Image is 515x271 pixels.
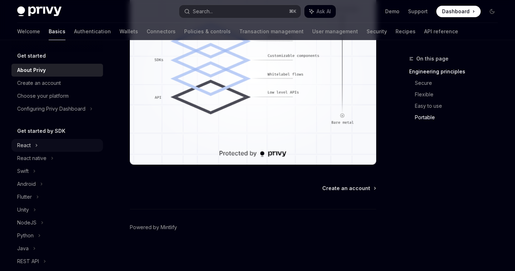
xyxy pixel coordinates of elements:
[17,127,65,135] h5: Get started by SDK
[317,8,331,15] span: Ask AI
[17,244,29,253] div: Java
[442,8,470,15] span: Dashboard
[304,5,336,18] button: Ask AI
[147,23,176,40] a: Connectors
[179,5,300,18] button: Search...⌘K
[385,8,399,15] a: Demo
[11,64,103,77] a: About Privy
[17,6,62,16] img: dark logo
[184,23,231,40] a: Policies & controls
[424,23,458,40] a: API reference
[17,180,36,188] div: Android
[239,23,304,40] a: Transaction management
[11,89,103,102] a: Choose your platform
[119,23,138,40] a: Wallets
[312,23,358,40] a: User management
[415,77,504,89] a: Secure
[486,6,498,17] button: Toggle dark mode
[396,23,416,40] a: Recipes
[17,154,46,163] div: React native
[415,100,504,112] a: Easy to use
[416,54,448,63] span: On this page
[17,92,69,100] div: Choose your platform
[17,257,39,266] div: REST API
[17,205,29,214] div: Unity
[193,7,213,16] div: Search...
[17,193,32,201] div: Flutter
[17,23,40,40] a: Welcome
[17,231,34,240] div: Python
[409,66,504,77] a: Engineering principles
[17,79,61,87] div: Create an account
[408,8,428,15] a: Support
[11,77,103,89] a: Create an account
[17,218,36,227] div: NodeJS
[322,185,376,192] a: Create an account
[17,105,85,113] div: Configuring Privy Dashboard
[17,167,29,175] div: Swift
[322,185,370,192] span: Create an account
[74,23,111,40] a: Authentication
[367,23,387,40] a: Security
[17,52,46,60] h5: Get started
[436,6,481,17] a: Dashboard
[49,23,65,40] a: Basics
[17,141,31,150] div: React
[130,224,177,231] a: Powered by Mintlify
[17,66,46,74] div: About Privy
[415,112,504,123] a: Portable
[289,9,296,14] span: ⌘ K
[415,89,504,100] a: Flexible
